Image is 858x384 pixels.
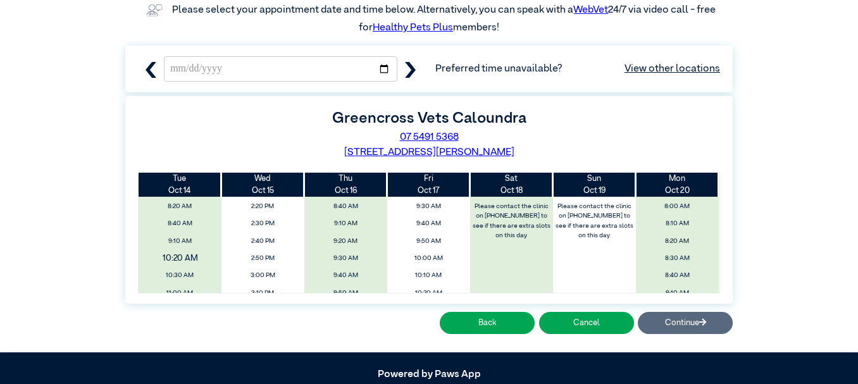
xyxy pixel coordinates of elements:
a: 07 5491 5368 [400,132,459,142]
span: 10:20 AM [390,286,466,300]
button: Back [440,312,535,334]
a: View other locations [625,61,720,77]
span: 8:10 AM [639,216,715,231]
span: 2:30 PM [225,216,301,231]
span: 2:40 PM [225,234,301,249]
span: 9:10 AM [308,216,383,231]
span: Preferred time unavailable? [435,61,720,77]
span: 3:10 PM [225,286,301,300]
span: 10:10 AM [390,268,466,283]
span: 9:10 AM [639,286,715,300]
span: 8:20 AM [639,234,715,249]
th: Oct 15 [221,173,304,197]
th: Oct 18 [470,173,553,197]
a: [STREET_ADDRESS][PERSON_NAME] [344,147,514,158]
span: 8:30 AM [639,251,715,266]
th: Oct 17 [387,173,470,197]
span: 8:40 AM [639,268,715,283]
th: Oct 20 [636,173,719,197]
span: 9:30 AM [308,251,383,266]
span: 8:40 AM [308,199,383,214]
a: Healthy Pets Plus [373,23,453,33]
th: Oct 14 [139,173,221,197]
span: 10:20 AM [131,249,230,268]
span: 2:20 PM [225,199,301,214]
span: 9:40 AM [308,268,383,283]
th: Oct 16 [304,173,387,197]
span: 2:50 PM [225,251,301,266]
span: 9:50 AM [308,286,383,300]
label: Please select your appointment date and time below. Alternatively, you can speak with a 24/7 via ... [172,5,718,33]
h5: Powered by Paws App [125,369,733,381]
span: 9:20 AM [308,234,383,249]
span: 8:40 AM [142,216,218,231]
span: 9:50 AM [390,234,466,249]
span: 3:00 PM [225,268,301,283]
span: 10:30 AM [142,268,218,283]
th: Oct 19 [553,173,636,197]
span: 9:40 AM [390,216,466,231]
span: 11:00 AM [142,286,218,300]
label: Please contact the clinic on [PHONE_NUMBER] to see if there are extra slots on this day [471,199,552,243]
label: Greencross Vets Caloundra [332,111,526,126]
span: 8:20 AM [142,199,218,214]
span: 10:00 AM [390,251,466,266]
label: Please contact the clinic on [PHONE_NUMBER] to see if there are extra slots on this day [554,199,635,243]
span: 8:00 AM [639,199,715,214]
span: 9:30 AM [390,199,466,214]
button: Cancel [539,312,634,334]
a: WebVet [573,5,608,15]
span: 9:10 AM [142,234,218,249]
